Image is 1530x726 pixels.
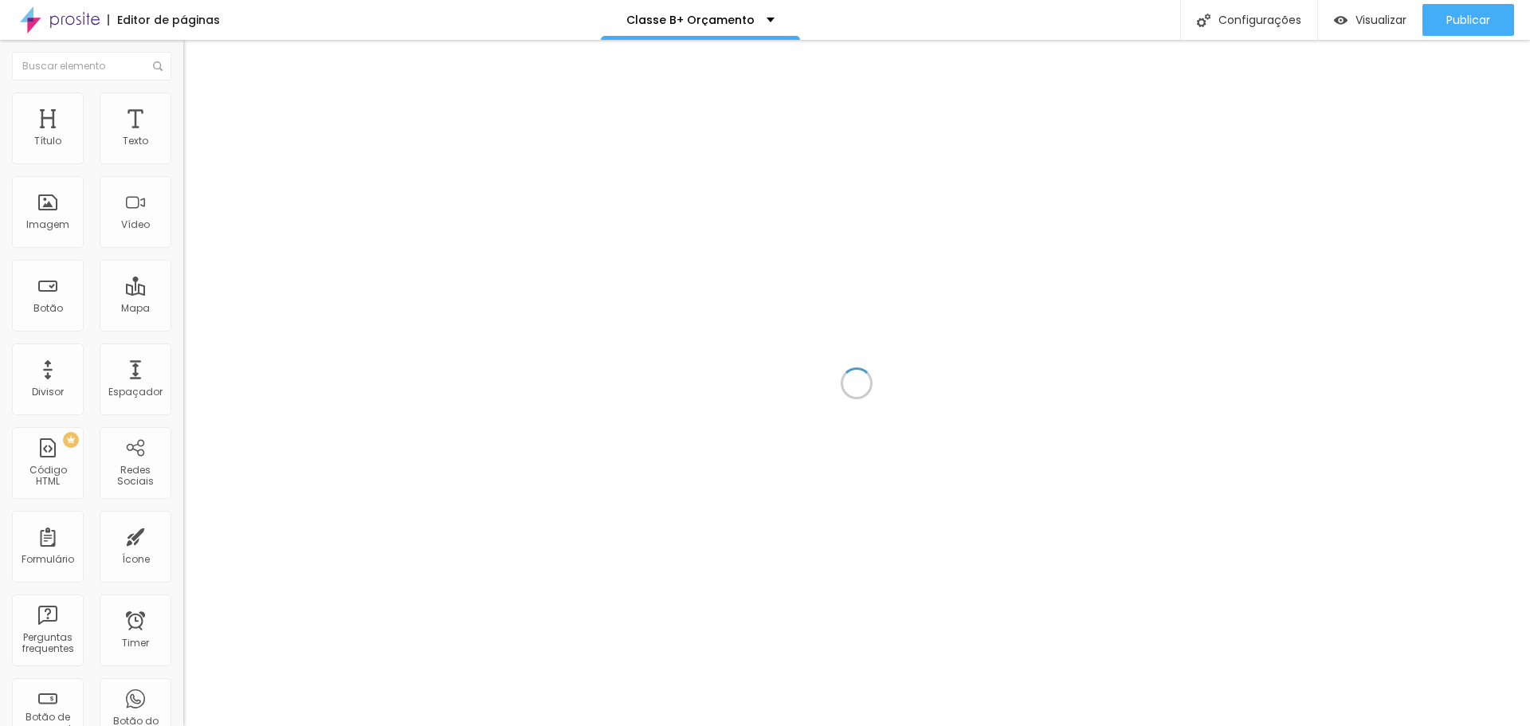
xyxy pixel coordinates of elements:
p: Classe B+ Orçamento [626,14,755,26]
div: Perguntas frequentes [16,632,79,655]
div: Título [34,135,61,147]
span: Visualizar [1355,14,1406,26]
div: Vídeo [121,219,150,230]
div: Botão [33,303,63,314]
span: Publicar [1446,14,1490,26]
div: Mapa [121,303,150,314]
img: Icone [1197,14,1210,27]
img: view-1.svg [1334,14,1348,27]
div: Timer [122,638,149,649]
img: Icone [153,61,163,71]
div: Imagem [26,219,69,230]
button: Publicar [1422,4,1514,36]
button: Visualizar [1318,4,1422,36]
div: Texto [123,135,148,147]
div: Ícone [122,554,150,565]
div: Editor de páginas [108,14,220,26]
div: Espaçador [108,387,163,398]
div: Redes Sociais [104,465,167,488]
div: Formulário [22,554,74,565]
div: Código HTML [16,465,79,488]
input: Buscar elemento [12,52,171,80]
div: Divisor [32,387,64,398]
